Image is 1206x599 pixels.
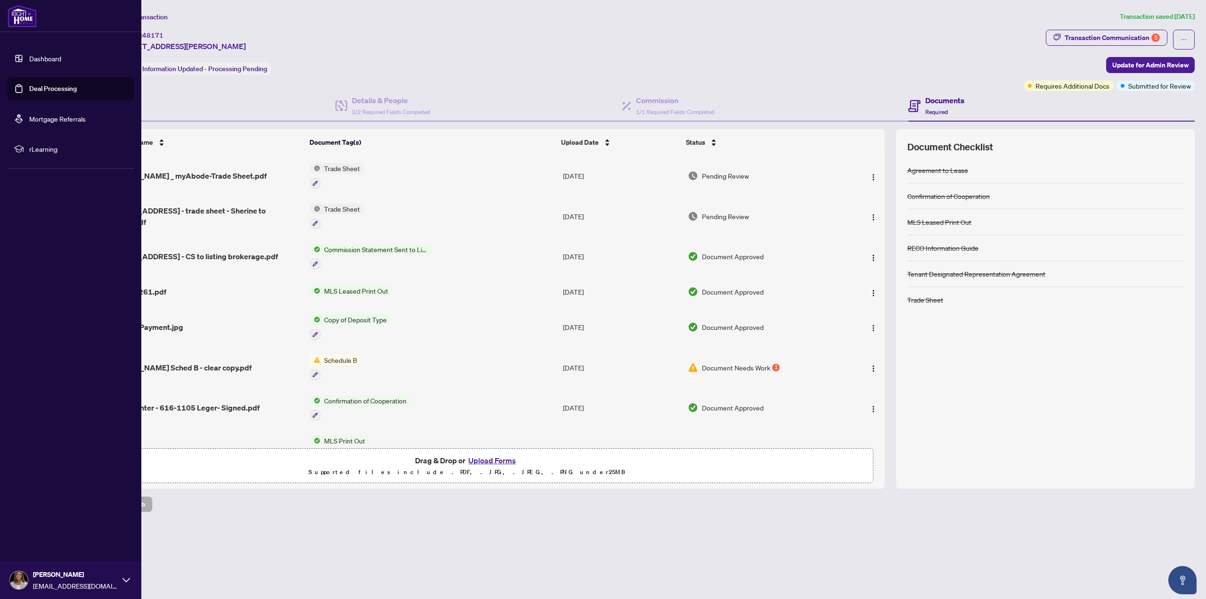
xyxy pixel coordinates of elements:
div: 1 [772,364,780,371]
img: Logo [870,289,877,297]
a: Dashboard [29,54,61,63]
span: Document Checklist [907,140,993,154]
td: [DATE] [559,347,684,388]
img: Logo [870,324,877,332]
button: Status IconCommission Statement Sent to Listing Brokerage [310,244,432,270]
button: Status IconCopy of Deposit Type [310,314,391,340]
img: Document Status [688,211,698,222]
img: Logo [870,173,877,181]
span: Document Approved [702,402,764,413]
div: Status: [117,62,271,75]
td: [DATE] [559,196,684,237]
span: [PERSON_NAME] _ myAbode-Trade Sheet.pdf [108,170,267,181]
button: Logo [866,284,881,299]
span: Confirmation of Cooperation [320,395,410,406]
div: Tenant Designated Representation Agreement [907,269,1045,279]
img: Document Status [688,362,698,373]
span: Document Needs Work [702,362,770,373]
span: Drag & Drop or [415,454,519,467]
img: Status Icon [310,163,320,173]
td: [DATE] [559,428,684,468]
span: [PERSON_NAME] [33,569,118,580]
span: Schedule B [320,355,361,365]
h4: Commission [636,95,714,106]
img: Status Icon [310,286,320,296]
th: Status [682,129,838,156]
div: Agreement to Lease [907,165,968,175]
img: Status Icon [310,395,320,406]
img: Status Icon [310,435,320,446]
span: Submitted for Review [1128,81,1191,91]
img: logo [8,5,37,27]
button: Open asap [1168,566,1197,594]
span: 324- Counter - 616-1105 Leger- Signed.pdf [108,402,260,413]
img: Logo [870,213,877,221]
span: Information Updated - Processing Pending [142,65,267,73]
button: Status IconTrade Sheet [310,163,364,189]
td: [DATE] [559,307,684,347]
span: Document Approved [702,322,764,332]
img: Status Icon [310,204,320,214]
button: Logo [866,168,881,183]
span: TD- Wire Payment.jpg [108,321,183,333]
h4: Details & People [352,95,430,106]
span: Pending Review [702,211,749,222]
span: Requires Additional Docs [1035,81,1109,91]
p: Supported files include .PDF, .JPG, .JPEG, .PNG under 25 MB [66,467,867,478]
img: Status Icon [310,244,320,254]
button: Logo [866,320,881,335]
span: [STREET_ADDRESS] - CS to listing brokerage.pdf [108,251,278,262]
img: Document Status [688,251,698,262]
span: Commission Statement Sent to Listing Brokerage [320,244,432,254]
button: Status IconConfirmation of Cooperation [310,395,410,421]
div: Transaction Communication [1065,30,1160,45]
h4: Documents [925,95,964,106]
img: Document Status [688,402,698,413]
span: [PERSON_NAME] Sched B - clear copy.pdf [108,362,252,373]
button: Status IconMLS Print Out [310,435,369,461]
button: Logo [866,400,881,415]
span: Pending Review [702,171,749,181]
span: ellipsis [1181,36,1187,43]
div: MLS Leased Print Out [907,217,971,227]
td: [DATE] [559,388,684,428]
img: Document Status [688,171,698,181]
th: Document Tag(s) [306,129,558,156]
span: [STREET_ADDRESS][PERSON_NAME] [117,41,246,52]
img: Status Icon [310,314,320,325]
div: 5 [1151,33,1160,42]
button: Upload Forms [465,454,519,467]
span: Required [925,108,948,115]
span: 1/1 Required Fields Completed [636,108,714,115]
button: Logo [866,360,881,375]
td: [DATE] [559,156,684,196]
th: Upload Date [557,129,682,156]
article: Transaction saved [DATE] [1120,11,1195,22]
img: Document Status [688,443,698,453]
th: (11) File Name [104,129,306,156]
span: Document Approved [702,443,764,453]
button: Logo [866,209,881,224]
span: [STREET_ADDRESS] - trade sheet - Sherine to Review.pdf [108,205,302,228]
span: 48171 [142,31,163,40]
span: Document Approved [702,287,764,297]
button: Status IconTrade Sheet [310,204,364,229]
span: rLearning [29,144,127,154]
span: [EMAIL_ADDRESS][DOMAIN_NAME] [33,581,118,591]
button: Update for Admin Review [1106,57,1195,73]
span: 2/2 Required Fields Completed [352,108,430,115]
img: Logo [870,365,877,372]
div: RECO Information Guide [907,243,978,253]
span: MLS Leased Print Out [320,286,392,296]
a: Mortgage Referrals [29,115,86,123]
span: Drag & Drop orUpload FormsSupported files include .PDF, .JPG, .JPEG, .PNG under25MB [61,449,873,484]
a: Deal Processing [29,84,77,93]
span: Update for Admin Review [1112,57,1189,73]
img: Status Icon [310,355,320,365]
button: Status IconSchedule B [310,355,361,380]
span: Status [686,137,705,148]
img: Profile Icon [10,571,28,589]
button: Status IconMLS Leased Print Out [310,286,392,296]
span: Trade Sheet [320,163,364,173]
img: Logo [870,405,877,413]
